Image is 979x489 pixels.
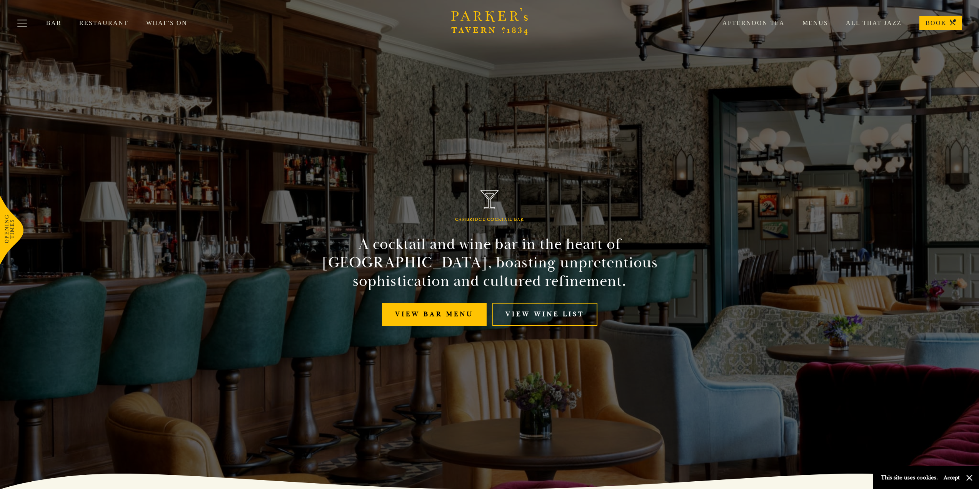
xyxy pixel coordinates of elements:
[492,303,597,326] a: View Wine List
[480,190,499,210] img: Parker's Tavern Brasserie Cambridge
[944,474,960,481] button: Accept
[314,235,665,290] h2: A cocktail and wine bar in the heart of [GEOGRAPHIC_DATA], boasting unpretentious sophistication ...
[382,303,487,326] a: View bar menu
[966,474,973,482] button: Close and accept
[881,472,938,483] p: This site uses cookies.
[455,217,524,222] h1: Cambridge Cocktail Bar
